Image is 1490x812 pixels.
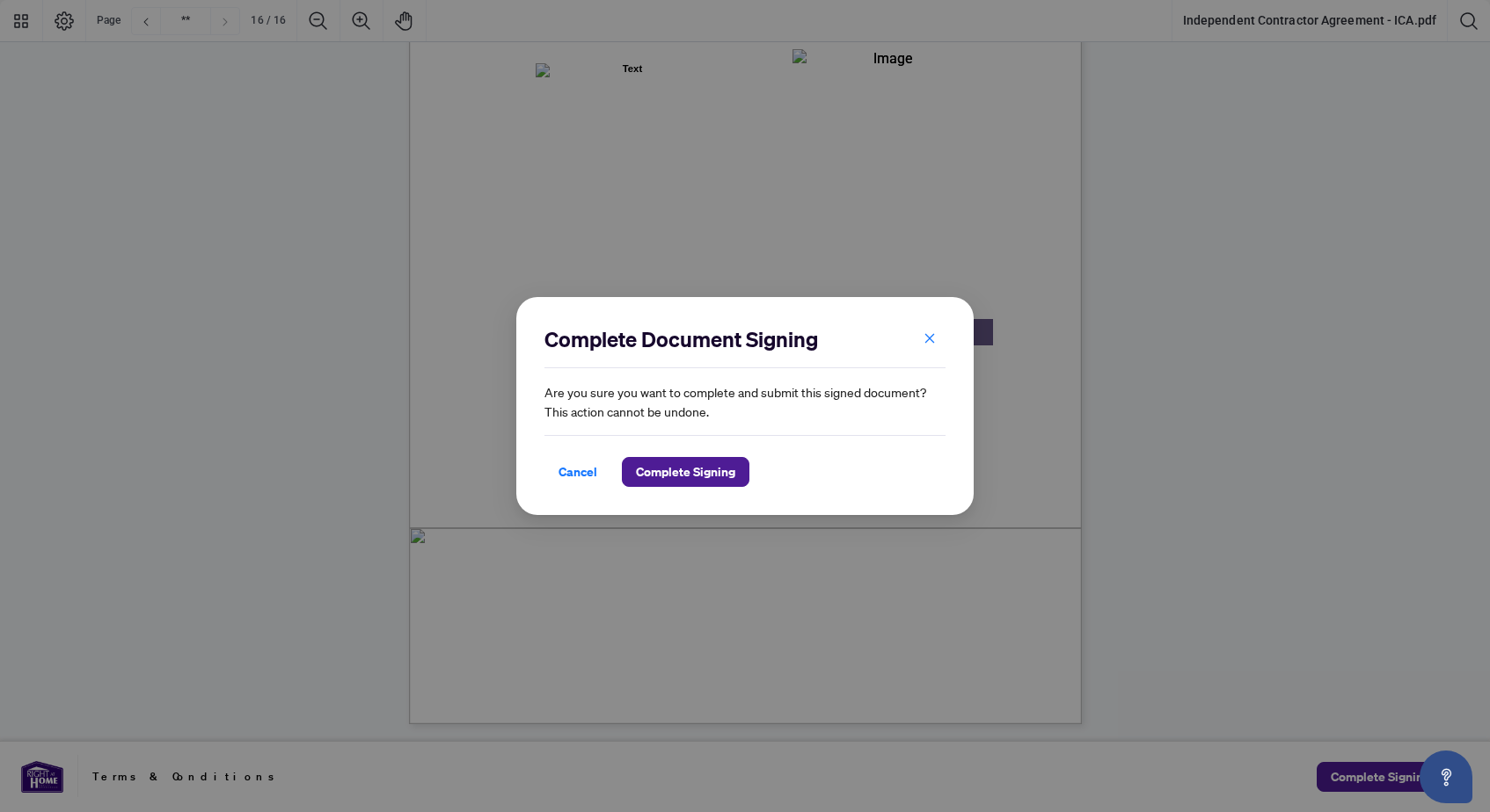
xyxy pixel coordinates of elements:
[559,458,597,486] span: Cancel
[544,457,611,487] button: Cancel
[636,458,735,486] span: Complete Signing
[544,325,946,487] div: Are you sure you want to complete and submit this signed document? This action cannot be undone.
[1420,750,1472,803] button: Open asap
[924,332,936,344] span: close
[622,457,749,487] button: Complete Signing
[544,325,946,353] h2: Complete Document Signing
